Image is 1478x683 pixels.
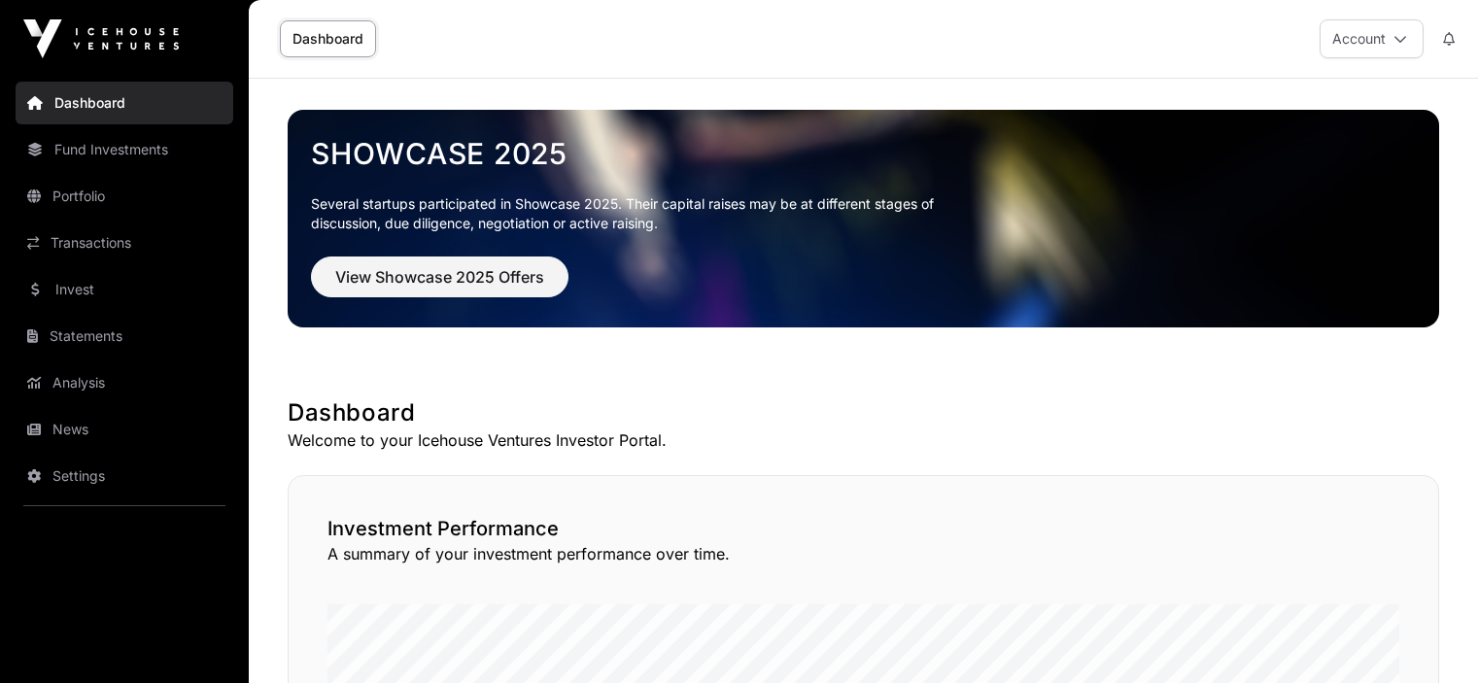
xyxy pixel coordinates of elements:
p: Several startups participated in Showcase 2025. Their capital raises may be at different stages o... [311,194,964,233]
a: Portfolio [16,175,233,218]
span: View Showcase 2025 Offers [335,265,544,289]
a: Dashboard [16,82,233,124]
h1: Dashboard [288,397,1439,428]
p: A summary of your investment performance over time. [327,542,1399,565]
img: Icehouse Ventures Logo [23,19,179,58]
iframe: Chat Widget [1381,590,1478,683]
a: Settings [16,455,233,497]
a: Transactions [16,222,233,264]
a: Fund Investments [16,128,233,171]
a: Statements [16,315,233,358]
a: News [16,408,233,451]
a: Showcase 2025 [311,136,1416,171]
button: Account [1320,19,1424,58]
a: Dashboard [280,20,376,57]
h2: Investment Performance [327,515,1399,542]
button: View Showcase 2025 Offers [311,256,568,297]
a: View Showcase 2025 Offers [311,276,568,295]
p: Welcome to your Icehouse Ventures Investor Portal. [288,428,1439,452]
a: Analysis [16,361,233,404]
a: Invest [16,268,233,311]
img: Showcase 2025 [288,110,1439,327]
